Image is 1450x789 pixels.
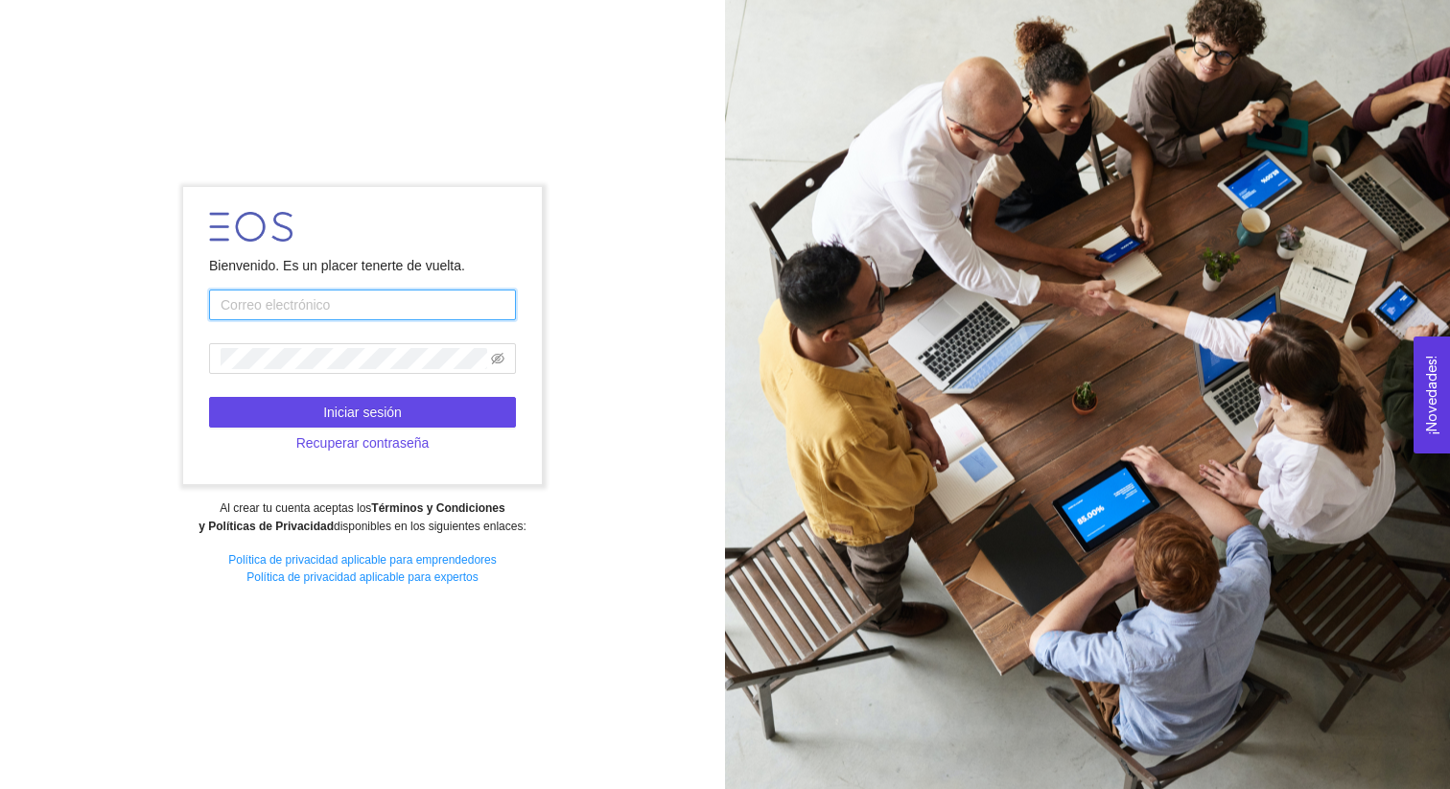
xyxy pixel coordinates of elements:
a: Política de privacidad aplicable para emprendedores [228,553,497,567]
button: Recuperar contraseña [209,428,516,458]
button: Iniciar sesión [209,397,516,428]
a: Recuperar contraseña [209,435,516,451]
span: Iniciar sesión [323,402,402,423]
button: Open Feedback Widget [1414,336,1450,453]
div: Al crear tu cuenta aceptas los disponibles en los siguientes enlaces: [12,499,712,536]
span: Recuperar contraseña [296,432,430,453]
img: LOGO [209,212,292,242]
input: Correo electrónico [209,290,516,320]
div: Bienvenido. Es un placer tenerte de vuelta. [209,255,516,276]
span: eye-invisible [491,352,504,365]
strong: Términos y Condiciones y Políticas de Privacidad [199,501,504,533]
a: Política de privacidad aplicable para expertos [246,570,478,584]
